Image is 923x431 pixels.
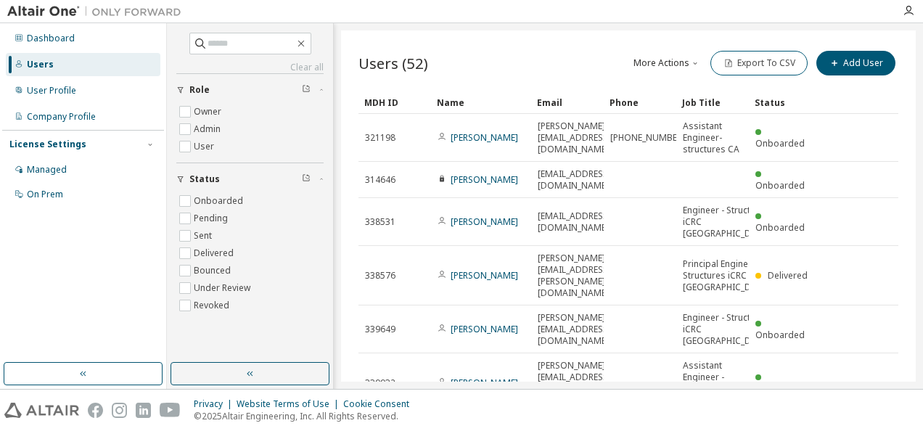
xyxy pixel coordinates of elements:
[451,215,518,228] a: [PERSON_NAME]
[538,360,611,406] span: [PERSON_NAME][EMAIL_ADDRESS][PERSON_NAME][DOMAIN_NAME]
[194,210,231,227] label: Pending
[451,131,518,144] a: [PERSON_NAME]
[194,297,232,314] label: Revoked
[610,91,670,114] div: Phone
[194,279,253,297] label: Under Review
[816,51,895,75] button: Add User
[27,59,54,70] div: Users
[683,120,742,155] span: Assistant Engineer- structures CA
[768,269,808,282] span: Delivered
[451,269,518,282] a: [PERSON_NAME]
[176,163,324,195] button: Status
[365,216,395,228] span: 338531
[27,85,76,97] div: User Profile
[302,173,311,185] span: Clear filter
[683,258,770,293] span: Principal Engineer - Structures iCRC [GEOGRAPHIC_DATA]
[365,377,395,389] span: 339932
[136,403,151,418] img: linkedin.svg
[194,227,215,245] label: Sent
[451,323,518,335] a: [PERSON_NAME]
[538,168,611,192] span: [EMAIL_ADDRESS][DOMAIN_NAME]
[189,84,210,96] span: Role
[365,324,395,335] span: 339649
[189,173,220,185] span: Status
[538,312,611,347] span: [PERSON_NAME][EMAIL_ADDRESS][DOMAIN_NAME]
[160,403,181,418] img: youtube.svg
[537,91,598,114] div: Email
[365,132,395,144] span: 321198
[632,51,702,75] button: More Actions
[194,192,246,210] label: Onboarded
[7,4,189,19] img: Altair One
[194,103,224,120] label: Owner
[27,33,75,44] div: Dashboard
[365,174,395,186] span: 314646
[538,120,611,155] span: [PERSON_NAME][EMAIL_ADDRESS][DOMAIN_NAME]
[237,398,343,410] div: Website Terms of Use
[112,403,127,418] img: instagram.svg
[610,132,685,144] span: [PHONE_NUMBER]
[710,51,808,75] button: Export To CSV
[755,221,805,234] span: Onboarded
[755,137,805,149] span: Onboarded
[194,245,237,262] label: Delivered
[176,62,324,73] a: Clear all
[755,179,805,192] span: Onboarded
[683,312,770,347] span: Engineer - Structures iCRC [GEOGRAPHIC_DATA]
[194,410,418,422] p: © 2025 Altair Engineering, Inc. All Rights Reserved.
[194,398,237,410] div: Privacy
[343,398,418,410] div: Cookie Consent
[358,53,428,73] span: Users (52)
[364,91,425,114] div: MDH ID
[27,164,67,176] div: Managed
[437,91,525,114] div: Name
[538,210,611,234] span: [EMAIL_ADDRESS][DOMAIN_NAME]
[451,377,518,389] a: [PERSON_NAME]
[194,120,223,138] label: Admin
[683,360,742,406] span: Assistant Engineer - Structures • iCRC UK
[365,270,395,282] span: 338576
[755,91,816,114] div: Status
[176,74,324,106] button: Role
[88,403,103,418] img: facebook.svg
[194,262,234,279] label: Bounced
[538,253,611,299] span: [PERSON_NAME][EMAIL_ADDRESS][PERSON_NAME][DOMAIN_NAME]
[194,138,217,155] label: User
[755,329,805,341] span: Onboarded
[27,189,63,200] div: On Prem
[302,84,311,96] span: Clear filter
[9,139,86,150] div: License Settings
[451,173,518,186] a: [PERSON_NAME]
[683,205,770,239] span: Engineer - Structures iCRC [GEOGRAPHIC_DATA]
[682,91,743,114] div: Job Title
[4,403,79,418] img: altair_logo.svg
[27,111,96,123] div: Company Profile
